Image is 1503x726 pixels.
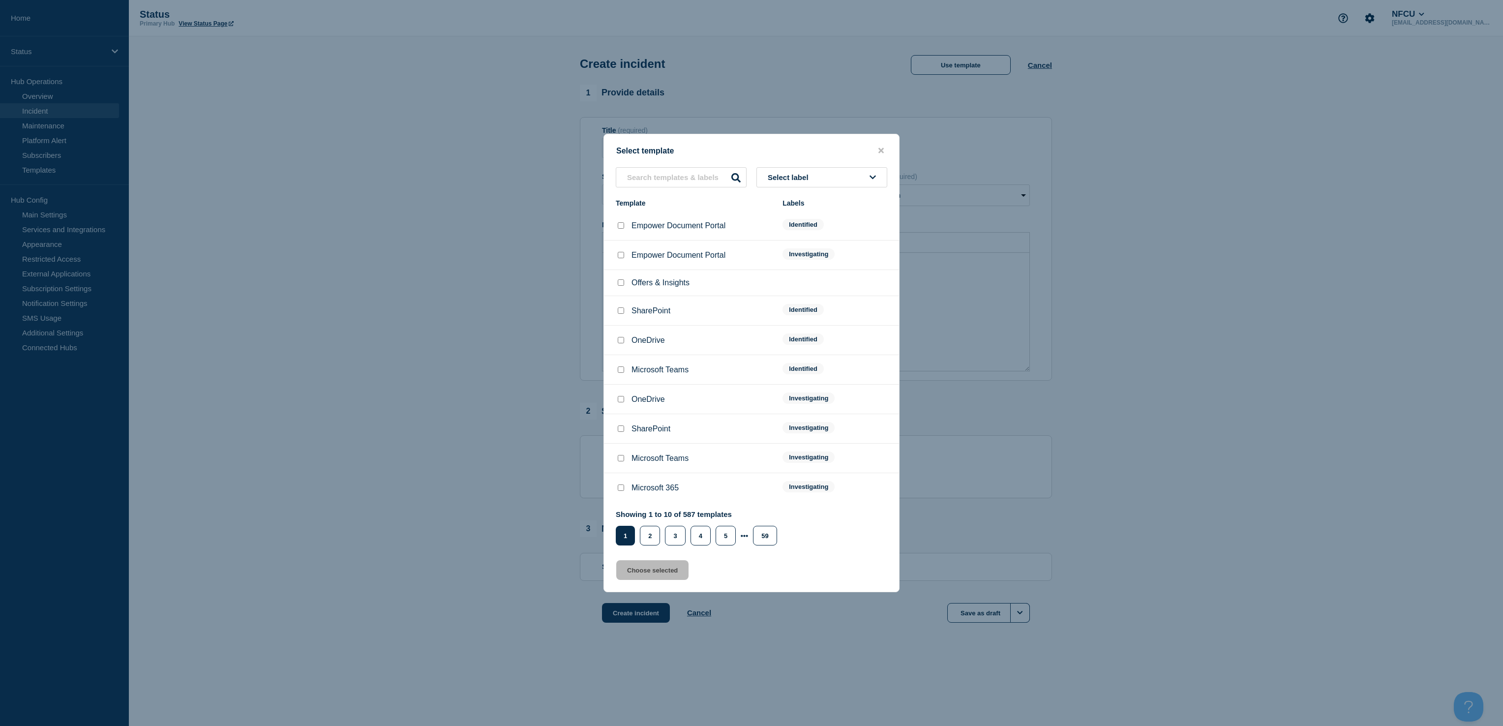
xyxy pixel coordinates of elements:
[604,146,899,155] div: Select template
[665,526,685,545] button: 3
[631,278,690,287] p: Offers & Insights
[631,221,725,230] p: Empower Document Portal
[631,251,725,260] p: Empower Document Portal
[640,526,660,545] button: 2
[618,484,624,491] input: Microsoft 365 checkbox
[782,219,824,230] span: Identified
[691,526,711,545] button: 4
[716,526,736,545] button: 5
[756,167,887,187] button: Select label
[631,454,689,463] p: Microsoft Teams
[631,306,670,315] p: SharePoint
[618,307,624,314] input: SharePoint checkbox
[618,366,624,373] input: Microsoft Teams checkbox
[782,393,835,404] span: Investigating
[618,279,624,286] input: Offers & Insights checkbox
[782,481,835,492] span: Investigating
[616,560,689,580] button: Choose selected
[631,365,689,374] p: Microsoft Teams
[618,396,624,402] input: OneDrive checkbox
[631,336,665,345] p: OneDrive
[618,337,624,343] input: OneDrive checkbox
[618,455,624,461] input: Microsoft Teams checkbox
[782,422,835,433] span: Investigating
[782,199,887,207] div: Labels
[782,363,824,374] span: Identified
[631,484,679,492] p: Microsoft 365
[618,425,624,432] input: SharePoint checkbox
[616,526,635,545] button: 1
[631,395,665,404] p: OneDrive
[631,424,670,433] p: SharePoint
[616,199,773,207] div: Template
[768,173,812,181] span: Select label
[782,248,835,260] span: Investigating
[616,510,782,518] p: Showing 1 to 10 of 587 templates
[782,304,824,315] span: Identified
[782,333,824,345] span: Identified
[618,252,624,258] input: Empower Document Portal checkbox
[753,526,777,545] button: 59
[616,167,747,187] input: Search templates & labels
[875,146,887,155] button: close button
[618,222,624,229] input: Empower Document Portal checkbox
[782,452,835,463] span: Investigating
